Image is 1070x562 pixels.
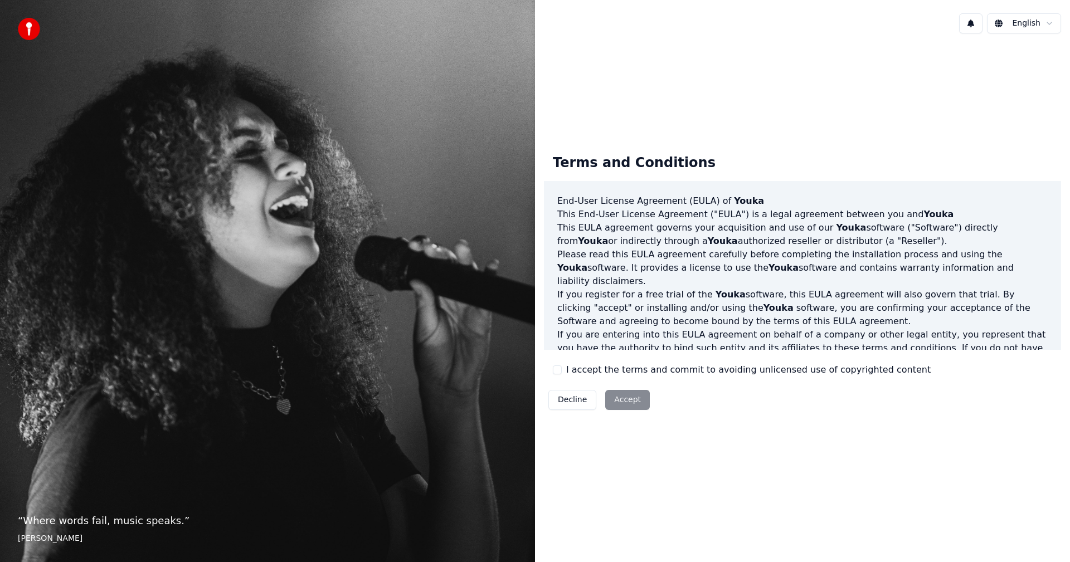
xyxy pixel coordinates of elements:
[836,222,866,233] span: Youka
[716,289,746,300] span: Youka
[18,513,517,529] p: “ Where words fail, music speaks. ”
[923,209,954,219] span: Youka
[557,328,1048,382] p: If you are entering into this EULA agreement on behalf of a company or other legal entity, you re...
[18,533,517,544] footer: [PERSON_NAME]
[557,248,1048,288] p: Please read this EULA agreement carefully before completing the installation process and using th...
[544,145,724,181] div: Terms and Conditions
[763,302,794,313] span: Youka
[566,363,931,377] label: I accept the terms and commit to avoiding unlicensed use of copyrighted content
[548,390,596,410] button: Decline
[557,194,1048,208] h3: End-User License Agreement (EULA) of
[18,18,40,40] img: youka
[557,262,587,273] span: Youka
[578,236,608,246] span: Youka
[557,221,1048,248] p: This EULA agreement governs your acquisition and use of our software ("Software") directly from o...
[769,262,799,273] span: Youka
[734,196,764,206] span: Youka
[557,208,1048,221] p: This End-User License Agreement ("EULA") is a legal agreement between you and
[708,236,738,246] span: Youka
[557,288,1048,328] p: If you register for a free trial of the software, this EULA agreement will also govern that trial...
